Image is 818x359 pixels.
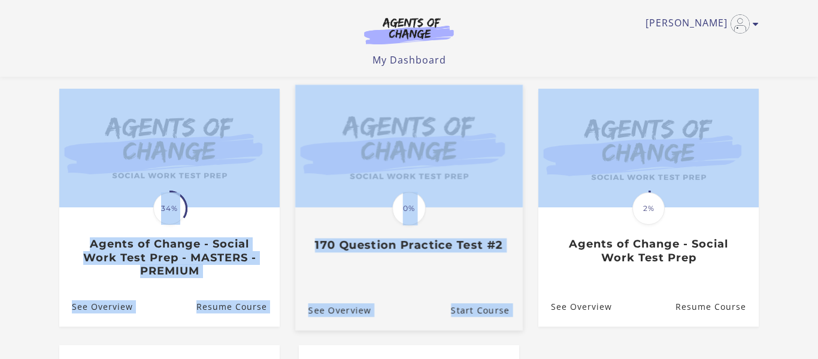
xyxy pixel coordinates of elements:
span: 34% [153,192,186,225]
a: 170 Question Practice Test #2: See Overview [295,289,371,330]
a: 170 Question Practice Test #2: Resume Course [451,289,523,330]
span: 0% [392,192,426,225]
img: Agents of Change Logo [352,17,466,44]
a: Toggle menu [646,14,753,34]
span: 2% [632,192,665,225]
h3: Agents of Change - Social Work Test Prep [551,237,746,264]
a: My Dashboard [372,53,446,67]
h3: 170 Question Practice Test #2 [308,238,510,252]
a: Agents of Change - Social Work Test Prep: Resume Course [675,287,759,326]
h3: Agents of Change - Social Work Test Prep - MASTERS - PREMIUM [72,237,266,278]
a: Agents of Change - Social Work Test Prep: See Overview [538,287,612,326]
a: Agents of Change - Social Work Test Prep - MASTERS - PREMIUM: See Overview [59,287,133,326]
a: Agents of Change - Social Work Test Prep - MASTERS - PREMIUM: Resume Course [196,287,280,326]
